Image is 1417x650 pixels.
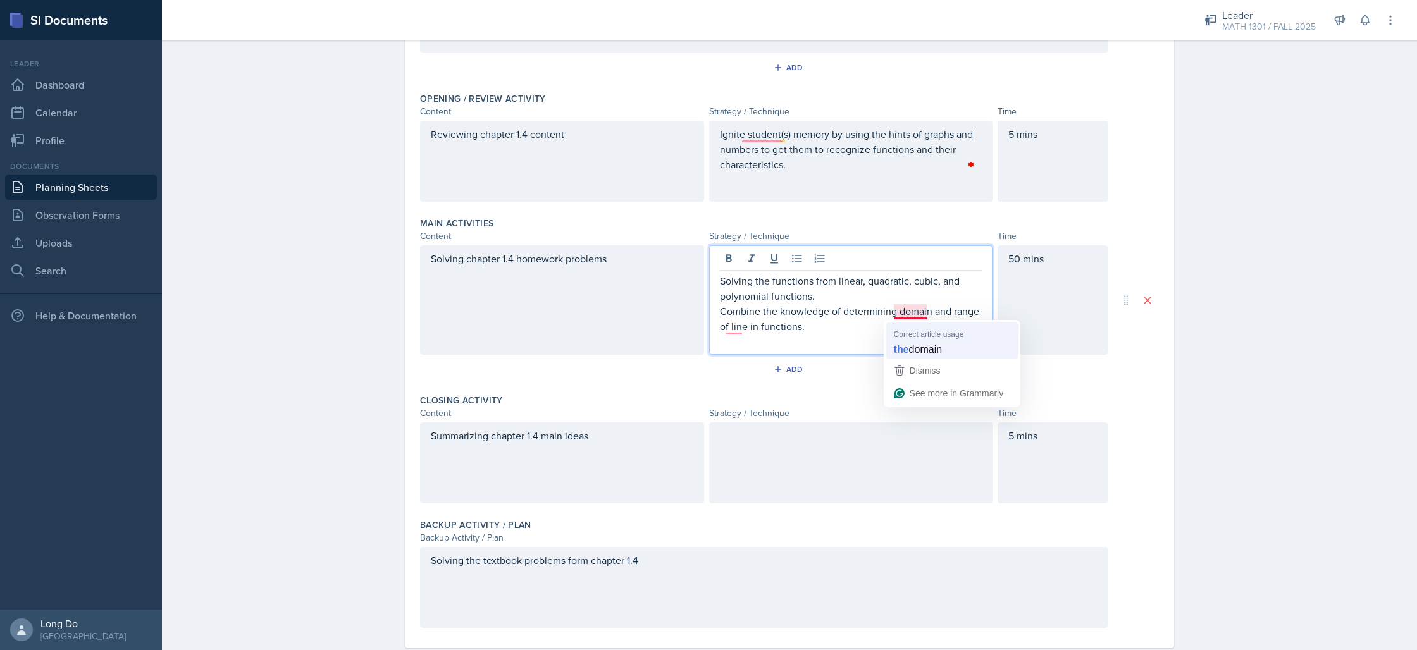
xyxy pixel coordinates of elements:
[998,230,1108,243] div: Time
[420,105,704,118] div: Content
[431,126,693,142] p: Reviewing chapter 1.4 content
[720,273,982,349] div: To enrich screen reader interactions, please activate Accessibility in Grammarly extension settings
[5,128,157,153] a: Profile
[1222,20,1316,34] div: MATH 1301 / FALL 2025
[720,126,982,172] p: Ignite student(s) memory by using the hints of graphs and numbers to get them to recognize functi...
[420,230,704,243] div: Content
[420,407,704,420] div: Content
[769,360,810,379] button: Add
[5,58,157,70] div: Leader
[40,630,126,642] div: [GEOGRAPHIC_DATA]
[5,303,157,328] div: Help & Documentation
[709,407,993,420] div: Strategy / Technique
[5,175,157,200] a: Planning Sheets
[5,230,157,255] a: Uploads
[5,161,157,172] div: Documents
[1008,251,1098,266] p: 50 mins
[1008,428,1098,443] p: 5 mins
[720,304,982,334] p: Combine the knowledge of determining domain and range of line in functions.
[1008,126,1098,142] p: 5 mins
[420,92,546,105] label: Opening / Review Activity
[720,273,982,304] p: Solving the functions from linear, quadratic, cubic, and polynomial functions.
[5,258,157,283] a: Search
[720,126,982,172] div: To enrich screen reader interactions, please activate Accessibility in Grammarly extension settings
[776,364,803,374] div: Add
[420,518,531,531] label: Backup Activity / Plan
[431,553,1098,568] p: Solving the textbook problems form chapter 1.4
[40,617,126,630] div: Long Do
[431,251,693,266] p: Solving chapter 1.4 homework problems
[5,202,157,228] a: Observation Forms
[1222,8,1316,23] div: Leader
[420,217,493,230] label: Main Activities
[776,63,803,73] div: Add
[709,230,993,243] div: Strategy / Technique
[998,407,1108,420] div: Time
[5,100,157,125] a: Calendar
[709,105,993,118] div: Strategy / Technique
[769,58,810,77] button: Add
[420,394,503,407] label: Closing Activity
[5,72,157,97] a: Dashboard
[431,428,693,443] p: Summarizing chapter 1.4 main ideas
[998,105,1108,118] div: Time
[420,531,1108,544] div: Backup Activity / Plan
